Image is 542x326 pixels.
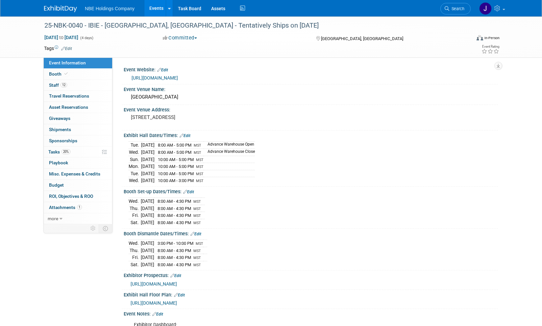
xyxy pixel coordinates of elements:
[131,114,272,120] pre: [STREET_ADDRESS]
[196,165,204,169] span: MST
[129,247,141,254] td: Thu.
[160,35,200,41] button: Committed
[158,157,194,162] span: 10:00 AM - 5:00 PM
[44,80,112,91] a: Staff12
[193,221,201,225] span: MST
[48,216,58,221] span: more
[141,205,154,212] td: [DATE]
[141,198,154,205] td: [DATE]
[479,2,492,15] img: John Vargo
[158,199,191,204] span: 8:00 AM - 4:30 PM
[44,147,112,157] a: Tasks20%
[183,190,194,194] a: Edit
[124,84,498,93] div: Event Venue Name:
[158,241,193,246] span: 3:00 PM - 10:00 PM
[49,194,93,199] span: ROI, Objectives & ROO
[42,20,461,32] div: 25-NBK-0040 - IBIE - [GEOGRAPHIC_DATA], [GEOGRAPHIC_DATA] - Tentatively Ships on [DATE]
[141,240,154,247] td: [DATE]
[190,232,201,236] a: Edit
[44,35,79,40] span: [DATE] [DATE]
[141,163,155,170] td: [DATE]
[481,45,499,48] div: Event Rating
[193,207,201,211] span: MST
[204,149,255,156] td: Advance Warehouse Close
[141,254,154,261] td: [DATE]
[48,149,70,154] span: Tasks
[129,219,141,226] td: Sat.
[49,71,69,77] span: Booth
[129,156,141,163] td: Sun.
[124,187,498,195] div: Booth Set-up Dates/Times:
[141,142,155,149] td: [DATE]
[158,206,191,211] span: 8:00 AM - 4:30 PM
[440,3,471,14] a: Search
[141,247,154,254] td: [DATE]
[124,65,498,73] div: Event Website:
[58,35,64,40] span: to
[44,91,112,102] a: Travel Reservations
[124,290,498,298] div: Exhibit Hall Floor Plan:
[141,261,154,268] td: [DATE]
[49,138,77,143] span: Sponsorships
[193,214,201,218] span: MST
[196,172,204,176] span: MST
[87,224,99,233] td: Personalize Event Tab Strip
[129,212,141,219] td: Fri.
[64,72,68,76] i: Booth reservation complete
[158,143,191,148] span: 8:00 AM - 5:00 PM
[129,92,493,102] div: [GEOGRAPHIC_DATA]
[44,102,112,113] a: Asset Reservations
[49,182,64,188] span: Budget
[49,116,70,121] span: Giveaways
[49,105,88,110] span: Asset Reservations
[129,163,141,170] td: Mon.
[124,270,498,279] div: Exhibitor Prospectus:
[196,242,203,246] span: MST
[194,143,201,148] span: MST
[158,248,191,253] span: 8:00 AM - 4:30 PM
[131,281,177,287] a: [URL][DOMAIN_NAME]
[129,142,141,149] td: Tue.
[129,240,141,247] td: Wed.
[180,133,190,138] a: Edit
[170,273,181,278] a: Edit
[49,82,67,88] span: Staff
[158,164,194,169] span: 10:00 AM - 5:00 PM
[44,191,112,202] a: ROI, Objectives & ROO
[61,82,67,87] span: 12
[129,149,141,156] td: Wed.
[44,113,112,124] a: Giveaways
[44,169,112,179] a: Misc. Expenses & Credits
[174,293,185,297] a: Edit
[193,199,201,204] span: MST
[196,179,204,183] span: MST
[44,69,112,80] a: Booth
[152,312,163,316] a: Edit
[49,93,89,99] span: Travel Reservations
[484,35,500,40] div: In-Person
[44,157,112,168] a: Playbook
[158,255,191,260] span: 8:00 AM - 4:30 PM
[44,6,77,12] img: ExhibitDay
[158,171,194,176] span: 10:00 AM - 5:00 PM
[129,261,141,268] td: Sat.
[158,220,191,225] span: 8:00 AM - 4:30 PM
[44,45,72,52] td: Tags
[129,177,141,184] td: Wed.
[141,156,155,163] td: [DATE]
[158,262,191,267] span: 8:00 AM - 4:30 PM
[131,300,177,306] a: [URL][DOMAIN_NAME]
[44,202,112,213] a: Attachments1
[124,309,498,317] div: Event Notes:
[193,256,201,260] span: MST
[196,158,204,162] span: MST
[44,58,112,68] a: Event Information
[44,124,112,135] a: Shipments
[193,249,201,253] span: MST
[49,205,82,210] span: Attachments
[158,150,191,155] span: 8:00 AM - 5:00 PM
[158,213,191,218] span: 8:00 AM - 4:30 PM
[99,224,112,233] td: Toggle Event Tabs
